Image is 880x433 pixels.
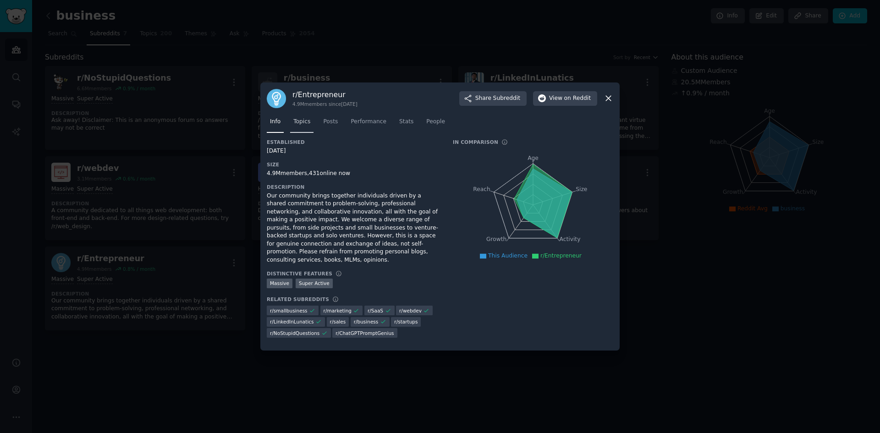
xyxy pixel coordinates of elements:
span: Share [475,94,520,103]
span: r/ startups [394,318,418,325]
span: Stats [399,118,413,126]
span: Performance [351,118,386,126]
img: Entrepreneur [267,89,286,108]
span: r/ smallbusiness [270,307,308,314]
span: Topics [293,118,310,126]
div: [DATE] [267,147,440,155]
span: r/ webdev [399,307,422,314]
span: on Reddit [564,94,591,103]
a: Topics [290,115,313,133]
h3: r/ Entrepreneur [292,90,357,99]
tspan: Size [576,186,587,192]
a: People [423,115,448,133]
span: This Audience [488,252,528,259]
h3: Related Subreddits [267,296,329,302]
span: r/ NoStupidQuestions [270,330,319,336]
a: Posts [320,115,341,133]
a: Info [267,115,284,133]
tspan: Activity [560,236,581,242]
tspan: Reach [473,186,490,192]
h3: In Comparison [453,139,498,145]
div: 4.9M members since [DATE] [292,101,357,107]
span: Posts [323,118,338,126]
span: View [549,94,591,103]
span: r/ LinkedInLunatics [270,318,314,325]
span: Subreddit [493,94,520,103]
a: Performance [347,115,390,133]
span: Info [270,118,280,126]
span: r/ business [354,318,379,325]
a: Stats [396,115,417,133]
tspan: Age [528,155,539,161]
span: r/Entrepreneur [540,252,582,259]
h3: Established [267,139,440,145]
span: r/ SaaS [368,307,383,314]
div: Our community brings together individuals driven by a shared commitment to problem-solving, profe... [267,192,440,264]
h3: Distinctive Features [267,270,332,277]
span: People [426,118,445,126]
span: r/ marketing [324,307,352,314]
div: 4.9M members, 431 online now [267,170,440,178]
button: ShareSubreddit [459,91,527,106]
span: r/ sales [330,318,346,325]
span: r/ ChatGPTPromptGenius [335,330,394,336]
div: Super Active [296,279,333,288]
h3: Description [267,184,440,190]
h3: Size [267,161,440,168]
tspan: Growth [486,236,506,242]
button: Viewon Reddit [533,91,597,106]
div: Massive [267,279,292,288]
